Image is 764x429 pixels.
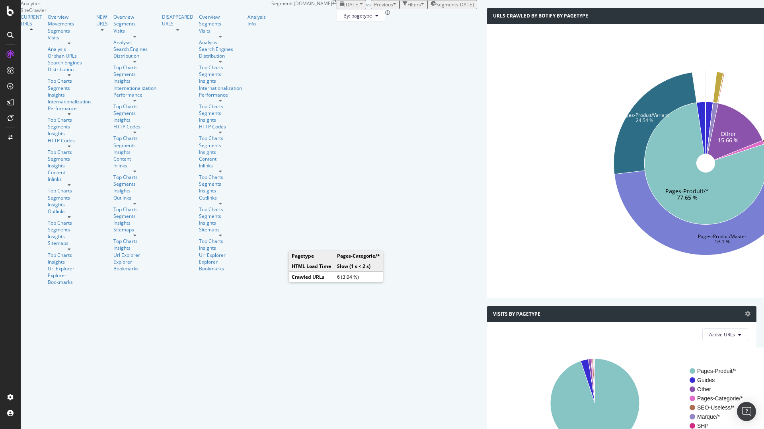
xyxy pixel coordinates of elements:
[113,258,156,272] div: Explorer Bookmarks
[697,404,735,411] text: SEO-Useless/*
[48,46,91,52] a: Analysis
[199,155,242,162] a: Content
[199,52,242,59] a: Distribution
[48,66,91,73] a: Distribution
[697,395,743,402] text: Pages-Categorie/*
[113,20,156,27] a: Segments
[199,123,242,130] a: HTTP Codes
[199,14,242,20] a: Overview
[48,187,91,194] a: Top Charts
[248,14,266,27] div: Analysis Info
[48,265,91,272] a: Url Explorer
[48,208,91,215] div: Outlinks
[366,1,371,8] span: vs
[48,201,91,208] div: Insights
[48,98,91,105] a: Internationalization
[199,252,242,258] a: Url Explorer
[745,311,750,316] i: Options
[199,71,242,78] div: Segments
[666,187,709,195] text: Pages-Produit/*
[199,85,242,91] a: Internationalization
[21,7,271,14] div: SiteCrawler
[113,162,156,169] div: Inlinks
[199,162,242,169] div: Inlinks
[48,59,82,66] a: Search Engines
[48,226,91,233] a: Segments
[620,112,669,118] text: Pages-Produit/Variant
[113,64,156,71] a: Top Charts
[113,142,156,149] a: Segments
[199,219,242,226] a: Insights
[113,135,156,142] a: Top Charts
[199,103,242,110] a: Top Charts
[48,149,91,155] div: Top Charts
[697,368,737,374] text: Pages-Produit/*
[48,91,91,98] div: Insights
[199,187,242,194] a: Insights
[721,130,736,138] text: Other
[48,34,91,41] a: Visits
[113,194,156,201] div: Outlinks
[48,20,91,27] a: Movements
[113,238,156,245] a: Top Charts
[493,310,540,318] h4: Visits by pagetype
[48,105,91,112] a: Performance
[344,1,360,8] span: 2025 Sep. 5th
[199,206,242,213] div: Top Charts
[289,272,334,282] td: Crawled URLs
[343,12,372,19] span: By: pagetype
[113,71,156,78] a: Segments
[48,155,91,162] div: Segments
[48,52,91,59] a: Orphan URLs
[48,137,91,144] a: HTTP Codes
[48,272,91,285] a: Explorer Bookmarks
[199,181,242,187] a: Segments
[113,219,156,226] a: Insights
[113,85,156,91] div: Internationalization
[48,176,91,182] a: Inlinks
[113,245,156,251] div: Insights
[199,64,242,71] a: Top Charts
[48,233,91,240] a: Insights
[113,46,148,52] div: Search Engines
[48,258,91,265] a: Insights
[48,14,91,20] a: Overview
[113,116,156,123] div: Insights
[113,174,156,181] a: Top Charts
[113,39,156,46] a: Analysis
[48,85,91,91] a: Segments
[113,206,156,213] a: Top Charts
[113,226,156,233] a: Sitemaps
[21,14,42,27] a: CURRENT URLS
[199,135,242,142] a: Top Charts
[199,116,242,123] a: Insights
[199,149,242,155] a: Insights
[48,219,91,226] a: Top Charts
[113,27,156,34] a: Visits
[113,103,156,110] a: Top Charts
[48,116,91,123] div: Top Charts
[113,52,156,59] div: Distribution
[199,226,242,233] a: Sitemaps
[48,27,91,34] a: Segments
[715,238,730,245] text: 53.1 %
